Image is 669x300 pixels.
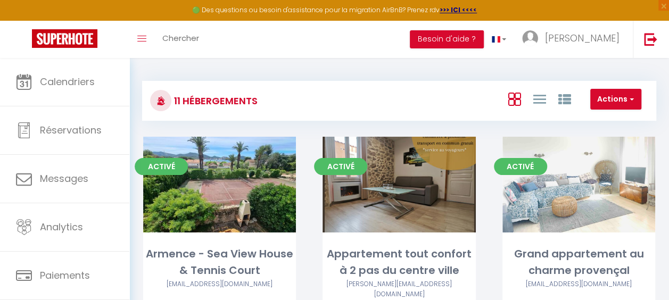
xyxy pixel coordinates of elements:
[558,90,571,107] a: Vue par Groupe
[162,32,199,44] span: Chercher
[494,158,547,175] span: Activé
[323,279,475,299] div: Airbnb
[545,31,620,45] span: [PERSON_NAME]
[590,89,641,110] button: Actions
[40,269,90,282] span: Paiements
[154,21,207,58] a: Chercher
[502,246,655,279] div: Grand appartement au charme provençal
[508,90,521,107] a: Vue en Box
[323,246,475,279] div: Appartement tout confort à 2 pas du centre ville
[502,279,655,289] div: Airbnb
[143,246,296,279] div: Armence - Sea View House & Tennis Court
[32,29,97,48] img: Super Booking
[171,89,258,113] h3: 11 Hébergements
[143,279,296,289] div: Airbnb
[40,172,88,185] span: Messages
[514,21,633,58] a: ... [PERSON_NAME]
[522,30,538,46] img: ...
[644,32,657,46] img: logout
[440,5,477,14] a: >>> ICI <<<<
[40,75,95,88] span: Calendriers
[40,123,102,137] span: Réservations
[314,158,367,175] span: Activé
[40,220,83,234] span: Analytics
[135,158,188,175] span: Activé
[533,90,546,107] a: Vue en Liste
[410,30,484,48] button: Besoin d'aide ?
